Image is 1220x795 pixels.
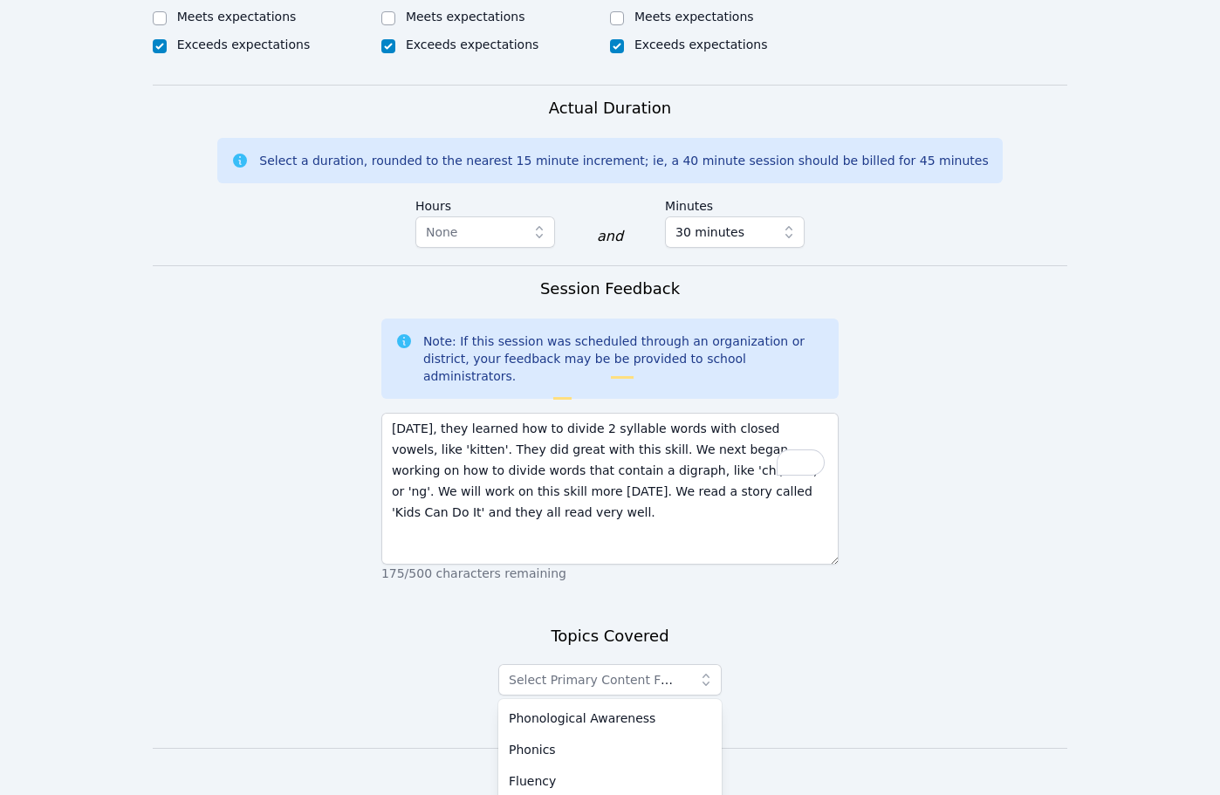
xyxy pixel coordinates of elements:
[406,38,538,51] label: Exceeds expectations
[675,222,744,243] span: 30 minutes
[426,225,458,239] span: None
[509,741,556,758] span: Phonics
[177,38,310,51] label: Exceeds expectations
[259,152,988,169] div: Select a duration, rounded to the nearest 15 minute increment; ie, a 40 minute session should be ...
[423,332,825,385] div: Note: If this session was scheduled through an organization or district, your feedback may be be ...
[498,664,722,696] button: Select Primary Content Focus
[509,673,689,687] span: Select Primary Content Focus
[415,190,555,216] label: Hours
[540,277,680,301] h3: Session Feedback
[665,216,805,248] button: 30 minutes
[406,10,525,24] label: Meets expectations
[549,96,671,120] h3: Actual Duration
[415,216,555,248] button: None
[177,10,297,24] label: Meets expectations
[381,565,839,582] p: 175/500 characters remaining
[597,226,623,247] div: and
[634,10,754,24] label: Meets expectations
[634,38,767,51] label: Exceeds expectations
[381,413,839,565] textarea: To enrich screen reader interactions, please activate Accessibility in Grammarly extension settings
[509,772,556,790] span: Fluency
[551,624,668,648] h3: Topics Covered
[665,190,805,216] label: Minutes
[509,709,655,727] span: Phonological Awareness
